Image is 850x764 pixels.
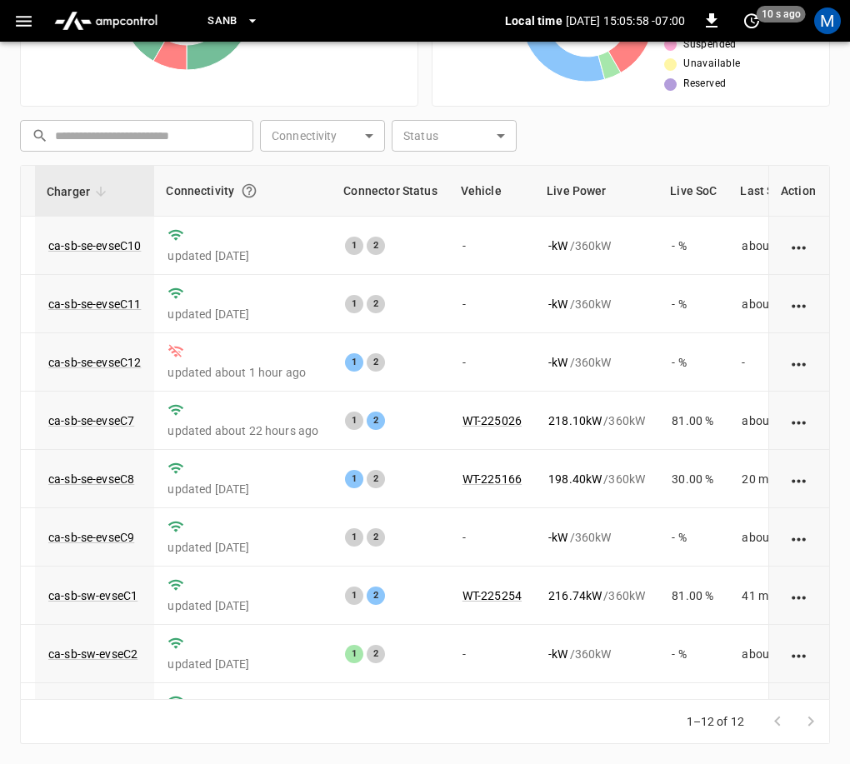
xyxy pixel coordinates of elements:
p: updated [DATE] [167,306,318,322]
a: ca-sb-se-evseC8 [48,472,134,486]
a: ca-sb-se-evseC11 [48,297,141,311]
span: Charger [47,182,112,202]
div: profile-icon [814,7,841,34]
div: action cell options [789,646,810,662]
div: 1 [345,237,363,255]
p: updated about 1 hour ago [167,364,318,381]
td: - [449,275,535,333]
a: ca-sb-sw-evseC2 [48,647,137,661]
p: 198.40 kW [548,471,602,487]
td: - [449,508,535,567]
th: Live SoC [658,166,728,217]
p: updated [DATE] [167,247,318,264]
th: Action [768,166,829,217]
span: Suspended [683,37,737,53]
button: set refresh interval [738,7,765,34]
div: action cell options [789,237,810,254]
div: 2 [367,528,385,547]
th: Vehicle [449,166,535,217]
td: 99.00 % [658,683,728,742]
div: action cell options [789,296,810,312]
p: - kW [548,296,567,312]
a: ca-sb-se-evseC7 [48,414,134,427]
div: / 360 kW [548,237,645,254]
div: / 360 kW [548,412,645,429]
td: - % [658,275,728,333]
p: - kW [548,354,567,371]
div: 1 [345,645,363,663]
div: action cell options [789,587,810,604]
div: / 360 kW [548,646,645,662]
div: 2 [367,412,385,430]
span: Reserved [683,76,726,92]
button: SanB [201,5,266,37]
span: Unavailable [683,56,740,72]
img: ampcontrol.io logo [47,5,164,37]
p: 1–12 of 12 [687,713,745,730]
div: 2 [367,353,385,372]
a: WT-225254 [462,589,522,602]
td: 30.00 % [658,450,728,508]
th: Connector Status [332,166,448,217]
div: / 360 kW [548,471,645,487]
p: updated [DATE] [167,656,318,672]
p: - kW [548,646,567,662]
span: SanB [207,12,237,31]
td: - [449,333,535,392]
div: 2 [367,470,385,488]
td: 81.00 % [658,392,728,450]
a: WT-225166 [462,472,522,486]
div: Connectivity [166,176,320,206]
div: 1 [345,528,363,547]
div: action cell options [789,354,810,371]
p: - kW [548,237,567,254]
p: Local time [505,12,562,29]
div: 2 [367,645,385,663]
div: / 360 kW [548,296,645,312]
p: 216.74 kW [548,587,602,604]
p: [DATE] 15:05:58 -07:00 [566,12,685,29]
div: 1 [345,353,363,372]
td: - [449,217,535,275]
div: 1 [345,295,363,313]
div: action cell options [789,529,810,546]
div: / 360 kW [548,587,645,604]
div: 2 [367,237,385,255]
p: updated [DATE] [167,539,318,556]
div: action cell options [789,471,810,487]
span: 10 s ago [757,6,806,22]
button: Connection between the charger and our software. [234,176,264,206]
div: 2 [367,295,385,313]
td: - [449,625,535,683]
div: action cell options [789,412,810,429]
td: 81.00 % [658,567,728,625]
div: 2 [367,587,385,605]
p: - kW [548,529,567,546]
p: updated [DATE] [167,481,318,497]
p: updated about 22 hours ago [167,422,318,439]
div: 1 [345,412,363,430]
div: / 360 kW [548,354,645,371]
td: - % [658,508,728,567]
a: WT-225026 [462,414,522,427]
a: ca-sb-se-evseC12 [48,356,141,369]
div: / 360 kW [548,529,645,546]
td: - % [658,625,728,683]
a: ca-sb-sw-evseC1 [48,589,137,602]
div: 1 [345,587,363,605]
p: 218.10 kW [548,412,602,429]
td: - % [658,217,728,275]
a: ca-sb-se-evseC9 [48,531,134,544]
th: Live Power [535,166,658,217]
p: updated [DATE] [167,597,318,614]
td: - % [658,333,728,392]
a: ca-sb-se-evseC10 [48,239,141,252]
div: 1 [345,470,363,488]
